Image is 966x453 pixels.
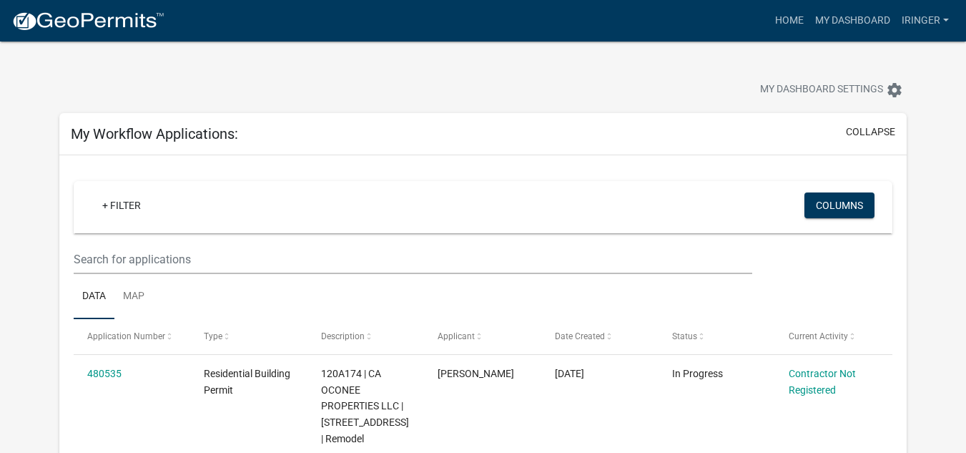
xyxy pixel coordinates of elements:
[424,319,541,354] datatable-header-cell: Applicant
[438,368,514,379] span: Isaac Ringer
[760,82,883,99] span: My Dashboard Settings
[775,319,892,354] datatable-header-cell: Current Activity
[555,368,584,379] span: 09/18/2025
[204,331,222,341] span: Type
[190,319,307,354] datatable-header-cell: Type
[74,245,753,274] input: Search for applications
[846,125,895,140] button: collapse
[307,319,425,354] datatable-header-cell: Description
[204,368,290,396] span: Residential Building Permit
[809,7,896,34] a: My Dashboard
[87,331,165,341] span: Application Number
[672,368,723,379] span: In Progress
[749,76,915,104] button: My Dashboard Settingssettings
[804,193,874,218] button: Columns
[438,331,475,341] span: Applicant
[769,7,809,34] a: Home
[321,331,365,341] span: Description
[91,193,152,218] a: + Filter
[71,125,238,142] h5: My Workflow Applications:
[789,331,848,341] span: Current Activity
[896,7,955,34] a: iringer
[789,368,856,396] a: Contractor Not Registered
[555,331,605,341] span: Date Created
[321,368,409,444] span: 120A174 | CA OCONEE PROPERTIES LLC | 108 CALLENWOLDE CT | Remodel
[114,274,153,320] a: Map
[541,319,659,354] datatable-header-cell: Date Created
[672,331,697,341] span: Status
[87,368,122,379] a: 480535
[74,274,114,320] a: Data
[74,319,191,354] datatable-header-cell: Application Number
[886,82,903,99] i: settings
[658,319,775,354] datatable-header-cell: Status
